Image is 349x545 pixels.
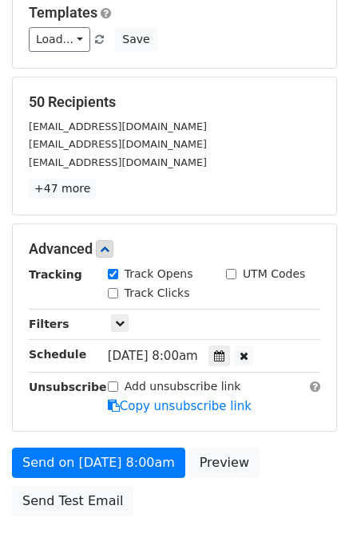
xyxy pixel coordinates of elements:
[29,381,107,393] strong: Unsubscribe
[29,268,82,281] strong: Tracking
[12,448,185,478] a: Send on [DATE] 8:00am
[125,266,193,282] label: Track Opens
[29,4,97,21] a: Templates
[108,349,198,363] span: [DATE] 8:00am
[29,156,207,168] small: [EMAIL_ADDRESS][DOMAIN_NAME]
[29,348,86,361] strong: Schedule
[189,448,260,478] a: Preview
[12,486,133,516] a: Send Test Email
[115,27,157,52] button: Save
[29,120,207,132] small: [EMAIL_ADDRESS][DOMAIN_NAME]
[108,399,252,413] a: Copy unsubscribe link
[125,378,241,395] label: Add unsubscribe link
[29,93,320,111] h5: 50 Recipients
[29,179,96,199] a: +47 more
[29,27,90,52] a: Load...
[29,240,320,258] h5: Advanced
[29,138,207,150] small: [EMAIL_ADDRESS][DOMAIN_NAME]
[29,318,69,330] strong: Filters
[125,285,190,302] label: Track Clicks
[243,266,305,282] label: UTM Codes
[269,468,349,545] iframe: Chat Widget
